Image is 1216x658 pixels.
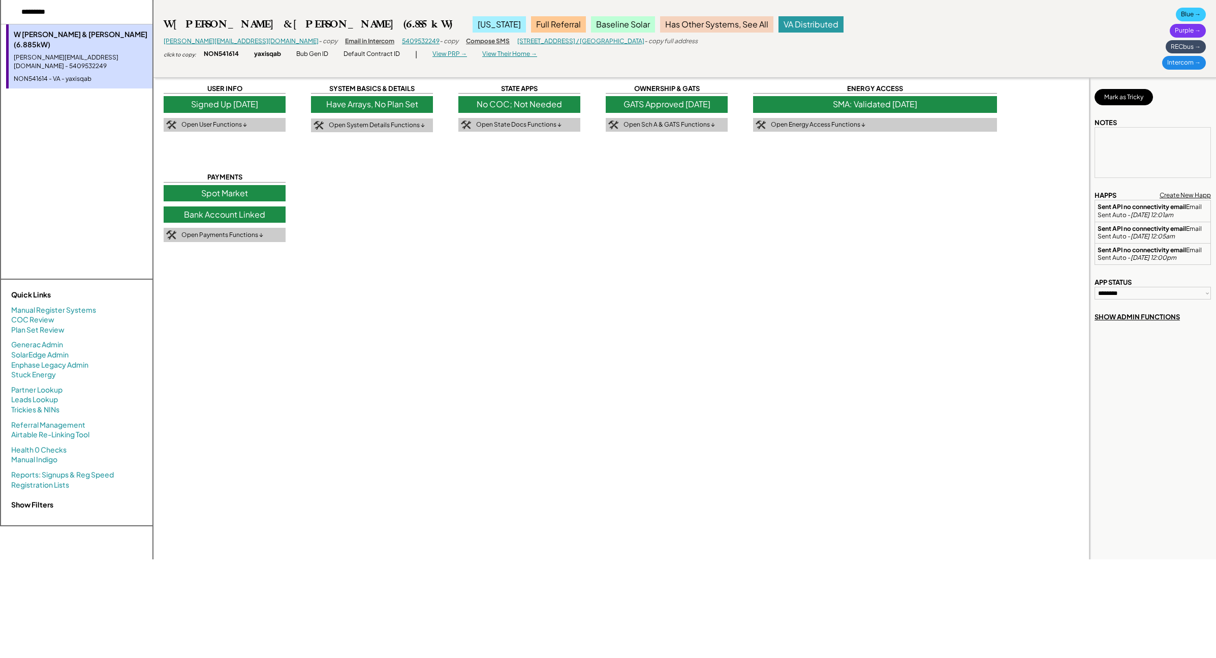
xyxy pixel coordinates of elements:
div: NON541614 - VA - yaxisqab [14,75,147,83]
div: Open User Functions ↓ [181,121,247,129]
a: [PERSON_NAME][EMAIL_ADDRESS][DOMAIN_NAME] [164,37,319,45]
div: USER INFO [164,84,286,94]
div: VA Distributed [778,16,844,33]
a: Enphase Legacy Admin [11,360,88,370]
div: NOTES [1095,118,1117,127]
strong: Sent API no connectivity email [1098,246,1186,254]
div: Baseline Solar [591,16,655,33]
img: tool-icon.png [756,121,766,130]
a: Generac Admin [11,340,63,350]
img: tool-icon.png [166,230,176,240]
div: Has Other Systems, See All [660,16,773,33]
div: Signed Up [DATE] [164,96,286,112]
div: - copy [440,37,458,46]
a: 5409532249 [402,37,440,45]
img: tool-icon.png [166,121,176,130]
div: Default Contract ID [344,50,400,58]
div: yaxisqab [254,50,281,58]
div: Blue → [1176,8,1206,21]
strong: Show Filters [11,500,53,509]
div: Open State Docs Functions ↓ [476,121,562,129]
a: Referral Management [11,420,85,430]
div: W [PERSON_NAME] & [PERSON_NAME] (6.885kW) [164,18,452,31]
div: PAYMENTS [164,172,286,182]
a: Plan Set Review [11,325,65,335]
a: Manual Register Systems [11,305,96,315]
a: SolarEdge Admin [11,350,69,360]
div: View PRP → [432,50,467,58]
div: Open Sch A & GATS Functions ↓ [623,121,715,129]
div: Purple → [1170,24,1206,38]
a: Trickies & NINs [11,405,59,415]
div: - copy full address [644,37,698,46]
div: NON541614 [204,50,239,58]
div: GATS Approved [DATE] [606,96,728,112]
a: Reports: Signups & Reg Speed [11,470,114,480]
img: tool-icon.png [461,121,471,130]
em: [DATE] 12:05am [1131,232,1175,240]
div: Open Energy Access Functions ↓ [771,121,865,129]
div: W [PERSON_NAME] & [PERSON_NAME] (6.885kW) [14,29,147,49]
div: Bank Account Linked [164,206,286,223]
strong: Sent API no connectivity email [1098,203,1186,211]
button: Mark as Tricky [1095,89,1153,105]
em: [DATE] 12:01am [1131,211,1173,219]
div: Compose SMS [466,37,510,46]
div: No COC; Not Needed [458,96,580,112]
div: APP STATUS [1095,278,1132,287]
div: ENERGY ACCESS [753,84,997,94]
a: Leads Lookup [11,395,58,405]
a: Manual Indigo [11,455,57,465]
div: Open System Details Functions ↓ [329,121,425,130]
div: HAPPS [1095,191,1116,200]
div: Email in Intercom [345,37,394,46]
a: Partner Lookup [11,385,63,395]
div: STATE APPS [458,84,580,94]
div: Bub Gen ID [296,50,328,58]
a: COC Review [11,315,54,325]
div: Email Sent Auto - [1098,203,1208,219]
div: click to copy: [164,51,196,58]
div: Full Referral [531,16,586,33]
a: Health 0 Checks [11,445,67,455]
div: Open Payments Functions ↓ [181,231,263,240]
div: Email Sent Auto - [1098,225,1208,241]
div: Intercom → [1162,56,1206,70]
div: SMA: Validated [DATE] [753,96,997,112]
div: Quick Links [11,290,113,300]
div: OWNERSHIP & GATS [606,84,728,94]
div: [US_STATE] [473,16,526,33]
em: [DATE] 12:00pm [1131,254,1176,261]
div: Have Arrays, No Plan Set [311,96,433,112]
div: Spot Market [164,185,286,201]
strong: Sent API no connectivity email [1098,225,1186,232]
div: SYSTEM BASICS & DETAILS [311,84,433,94]
div: Create New Happ [1160,191,1211,200]
div: - copy [319,37,337,46]
img: tool-icon.png [608,121,618,130]
a: Airtable Re-Linking Tool [11,430,89,440]
div: Email Sent Auto - [1098,246,1208,262]
div: RECbus → [1166,40,1206,54]
a: [STREET_ADDRESS] / [GEOGRAPHIC_DATA] [517,37,644,45]
div: [PERSON_NAME][EMAIL_ADDRESS][DOMAIN_NAME] - 5409532249 [14,53,147,71]
div: | [415,49,417,59]
img: tool-icon.png [314,121,324,130]
div: SHOW ADMIN FUNCTIONS [1095,312,1180,321]
a: Stuck Energy [11,370,56,380]
div: View Their Home → [482,50,537,58]
a: Registration Lists [11,480,69,490]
